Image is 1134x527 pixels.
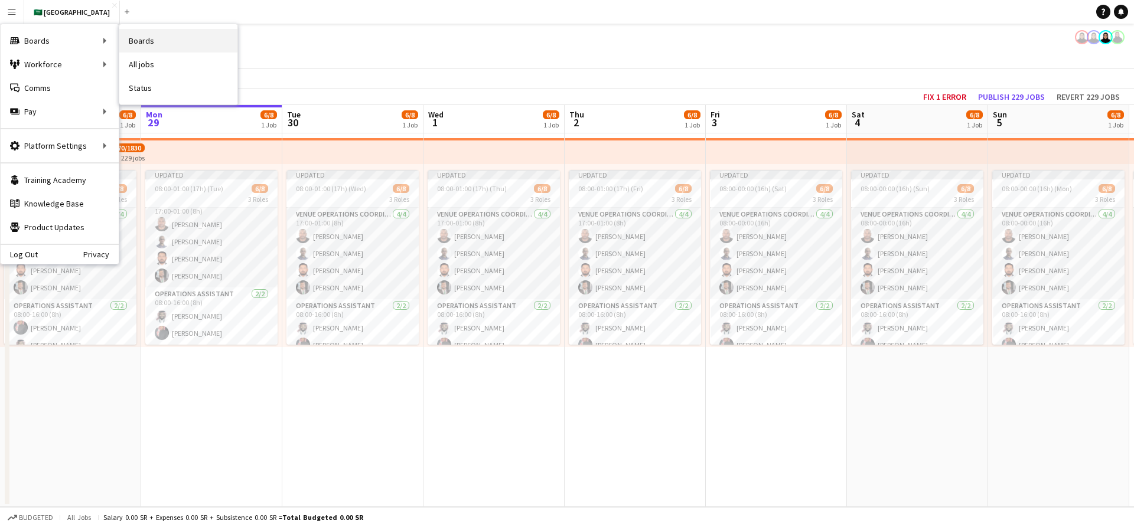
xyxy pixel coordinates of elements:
app-card-role: Operations Assistant2/208:00-16:00 (8h)[PERSON_NAME][PERSON_NAME] [4,299,136,356]
span: Thu [569,109,584,120]
button: Budgeted [6,511,55,524]
div: 1 Job [826,120,841,129]
app-user-avatar: Shahad Alsubaie [1075,30,1089,44]
span: 1 [426,116,444,129]
app-job-card: Updated08:00-00:00 (16h) (Sat)6/83 RolesVENUE OPERATIONS COORDINATOR4/408:00-00:00 (16h)[PERSON_N... [710,170,842,345]
app-job-card: Updated08:00-01:00 (17h) (Tue)6/83 RolesVENUE OPERATIONS COORDINATOR4/417:00-01:00 (8h)[PERSON_NA... [145,170,278,345]
span: Mon [146,109,162,120]
span: 3 Roles [954,195,974,204]
span: 6/8 [957,184,974,193]
span: 6/8 [684,110,700,119]
span: 6/8 [1107,110,1124,119]
div: 1 Job [685,120,700,129]
span: 3 Roles [530,195,550,204]
div: Updated [569,170,701,179]
app-job-card: Updated08:00-00:00 (16h) (Sun)6/83 RolesVENUE OPERATIONS COORDINATOR4/408:00-00:00 (16h)[PERSON_N... [851,170,983,345]
span: 6/8 [1099,184,1115,193]
app-card-role: Operations Assistant2/208:00-16:00 (8h)[PERSON_NAME][PERSON_NAME] [992,299,1125,356]
button: Fix 1 error [918,89,971,104]
app-card-role: Operations Assistant2/208:00-16:00 (8h)[PERSON_NAME][PERSON_NAME] [145,287,278,345]
a: Product Updates [1,215,119,239]
a: All jobs [119,53,237,76]
span: 6/8 [252,184,268,193]
span: 08:00-01:00 (17h) (Fri) [578,184,643,193]
app-user-avatar: Shahad Alsubaie [1099,30,1113,44]
div: 229 jobs [121,152,145,162]
app-card-role: VENUE OPERATIONS COORDINATOR4/408:00-00:00 (16h)[PERSON_NAME][PERSON_NAME][PERSON_NAME][PERSON_NAME] [992,208,1125,299]
div: Pay [1,100,119,123]
span: Sat [852,109,865,120]
div: Updated [992,170,1125,179]
span: 3 Roles [389,195,409,204]
app-card-role: Operations Assistant2/208:00-16:00 (8h)[PERSON_NAME][PERSON_NAME] [569,299,701,356]
button: 🇸🇦 [GEOGRAPHIC_DATA] [24,1,120,24]
div: Updated [428,170,560,179]
a: Comms [1,76,119,100]
span: 08:00-01:00 (17h) (Tue) [155,184,223,193]
div: Workforce [1,53,119,76]
span: 08:00-01:00 (17h) (Wed) [296,184,366,193]
span: 3 Roles [1095,195,1115,204]
span: 5 [991,116,1007,129]
div: 1 Job [967,120,982,129]
span: 2 [568,116,584,129]
span: All jobs [65,513,93,522]
div: 1 Job [120,120,135,129]
div: Updated [145,170,278,179]
app-user-avatar: Bashayr AlSubaie [1110,30,1125,44]
span: 6/8 [534,184,550,193]
app-user-avatar: Shahad Alsubaie [1087,30,1101,44]
a: Privacy [83,250,119,259]
app-job-card: Updated08:00-01:00 (17h) (Wed)6/83 RolesVENUE OPERATIONS COORDINATOR4/417:00-01:00 (8h)[PERSON_NA... [286,170,419,345]
div: 1 Job [261,120,276,129]
button: Publish 229 jobs [973,89,1050,104]
app-card-role: VENUE OPERATIONS COORDINATOR4/408:00-00:00 (16h)[PERSON_NAME][PERSON_NAME][PERSON_NAME][PERSON_NAME] [710,208,842,299]
span: 6/8 [402,110,418,119]
div: Platform Settings [1,134,119,158]
span: 6/8 [966,110,983,119]
app-card-role: VENUE OPERATIONS COORDINATOR4/417:00-01:00 (8h)[PERSON_NAME][PERSON_NAME][PERSON_NAME][PERSON_NAME] [569,208,701,299]
button: Revert 229 jobs [1052,89,1125,104]
div: 1 Job [543,120,559,129]
a: Log Out [1,250,38,259]
app-job-card: Updated08:00-00:00 (16h) (Mon)6/83 RolesVENUE OPERATIONS COORDINATOR4/408:00-00:00 (16h)[PERSON_N... [992,170,1125,345]
span: 6/8 [260,110,277,119]
app-card-role: Operations Assistant2/208:00-16:00 (8h)[PERSON_NAME][PERSON_NAME] [710,299,842,356]
div: 1 Job [1108,120,1123,129]
span: 4 [850,116,865,129]
span: 29 [144,116,162,129]
span: 3 [709,116,720,129]
span: 6/8 [825,110,842,119]
span: Sun [993,109,1007,120]
span: 1370/1830 [107,143,145,152]
span: 3 Roles [672,195,692,204]
app-card-role: Operations Assistant2/208:00-16:00 (8h)[PERSON_NAME][PERSON_NAME] [286,299,419,356]
span: 6/8 [816,184,833,193]
app-card-role: VENUE OPERATIONS COORDINATOR4/417:00-01:00 (8h)[PERSON_NAME][PERSON_NAME][PERSON_NAME][PERSON_NAME] [428,208,560,299]
app-job-card: Updated08:00-01:00 (17h) (Thu)6/83 RolesVENUE OPERATIONS COORDINATOR4/417:00-01:00 (8h)[PERSON_NA... [428,170,560,345]
a: Knowledge Base [1,192,119,215]
a: Boards [119,29,237,53]
app-job-card: Updated08:00-01:00 (17h) (Fri)6/83 RolesVENUE OPERATIONS COORDINATOR4/417:00-01:00 (8h)[PERSON_NA... [569,170,701,345]
span: 3 Roles [248,195,268,204]
span: 30 [285,116,301,129]
div: 1 Job [402,120,418,129]
span: 08:00-01:00 (17h) (Thu) [437,184,507,193]
div: Updated [710,170,842,179]
div: Salary 0.00 SR + Expenses 0.00 SR + Subsistence 0.00 SR = [103,513,363,522]
span: 3 Roles [813,195,833,204]
span: 6/8 [675,184,692,193]
div: Boards [1,29,119,53]
div: Updated [851,170,983,179]
span: 08:00-00:00 (16h) (Sun) [861,184,930,193]
a: Training Academy [1,168,119,192]
app-card-role: Operations Assistant2/208:00-16:00 (8h)[PERSON_NAME][PERSON_NAME] [851,299,983,356]
span: Total Budgeted 0.00 SR [282,513,363,522]
span: Wed [428,109,444,120]
span: 6/8 [119,110,136,119]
